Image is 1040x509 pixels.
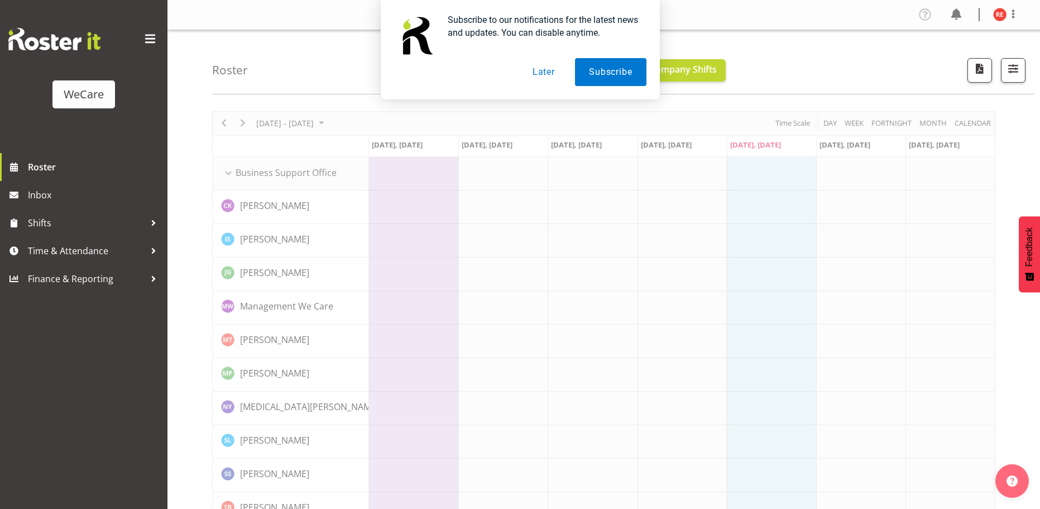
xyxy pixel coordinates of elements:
[394,13,439,58] img: notification icon
[28,215,145,231] span: Shifts
[575,58,646,86] button: Subscribe
[1019,216,1040,292] button: Feedback - Show survey
[439,13,646,39] div: Subscribe to our notifications for the latest news and updates. You can disable anytime.
[519,58,569,86] button: Later
[28,187,162,203] span: Inbox
[28,159,162,175] span: Roster
[1007,475,1018,487] img: help-xxl-2.png
[1024,227,1034,267] span: Feedback
[28,270,145,287] span: Finance & Reporting
[28,242,145,259] span: Time & Attendance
